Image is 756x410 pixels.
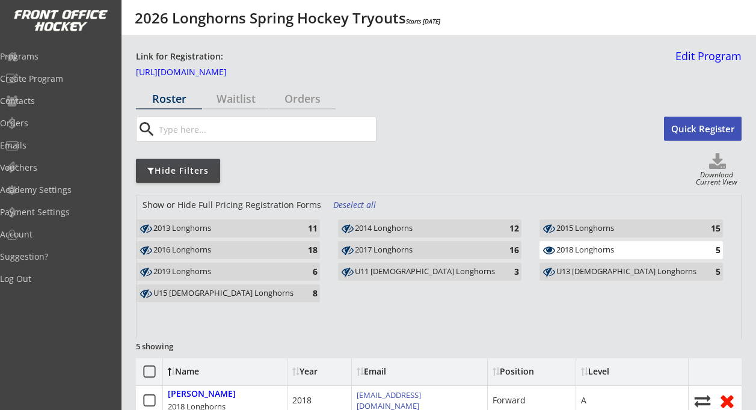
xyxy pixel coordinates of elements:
[136,165,220,177] div: Hide Filters
[168,367,266,376] div: Name
[355,224,495,233] div: 2014 Longhorns
[493,367,571,376] div: Position
[693,393,711,409] button: Move player
[136,93,202,104] div: Roster
[556,223,696,234] div: 2015 Longhorns
[293,289,318,298] div: 8
[153,288,293,299] div: U15 Female Longhorns
[664,117,742,141] button: Quick Register
[493,394,526,406] div: Forward
[556,245,696,256] div: 2018 Longhorns
[495,267,519,276] div: 3
[581,367,683,376] div: Level
[153,245,293,255] div: 2016 Longhorns
[355,245,495,255] div: 2017 Longhorns
[692,171,742,188] div: Download Current View
[168,389,236,399] div: [PERSON_NAME]
[137,120,156,139] button: search
[13,10,108,32] img: FOH%20White%20Logo%20Transparent.png
[495,224,519,233] div: 12
[136,68,256,81] a: [URL][DOMAIN_NAME]
[355,223,495,234] div: 2014 Longhorns
[136,50,225,63] div: Link for Registration:
[693,153,742,171] button: Click to download full roster. Your browser settings may try to block it, check your security set...
[556,266,696,278] div: U13 Female Longhorns
[156,117,376,141] input: Type here...
[292,367,346,376] div: Year
[696,267,721,276] div: 5
[696,224,721,233] div: 15
[355,267,495,277] div: U11 [DEMOGRAPHIC_DATA] Longhorns
[355,245,495,256] div: 2017 Longhorns
[153,223,293,234] div: 2013 Longhorns
[135,11,440,25] div: 2026 Longhorns Spring Hockey Tryouts
[293,245,318,254] div: 18
[293,224,318,233] div: 11
[153,224,293,233] div: 2013 Longhorns
[269,93,336,104] div: Orders
[696,245,721,254] div: 5
[137,199,327,211] div: Show or Hide Full Pricing Registration Forms
[153,245,293,256] div: 2016 Longhorns
[203,93,269,104] div: Waitlist
[355,266,495,278] div: U11 Female Longhorns
[293,267,318,276] div: 6
[153,289,293,298] div: U15 [DEMOGRAPHIC_DATA] Longhorns
[292,394,312,406] div: 2018
[406,17,440,25] em: Starts [DATE]
[495,245,519,254] div: 16
[671,50,742,72] a: Edit Program
[718,391,737,410] button: Remove from roster (no refund)
[153,267,293,277] div: 2019 Longhorns
[556,267,696,277] div: U13 [DEMOGRAPHIC_DATA] Longhorns
[136,341,223,352] div: 5 showing
[153,266,293,278] div: 2019 Longhorns
[357,367,465,376] div: Email
[333,199,378,211] div: Deselect all
[556,224,696,233] div: 2015 Longhorns
[556,245,696,255] div: 2018 Longhorns
[581,394,586,406] div: A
